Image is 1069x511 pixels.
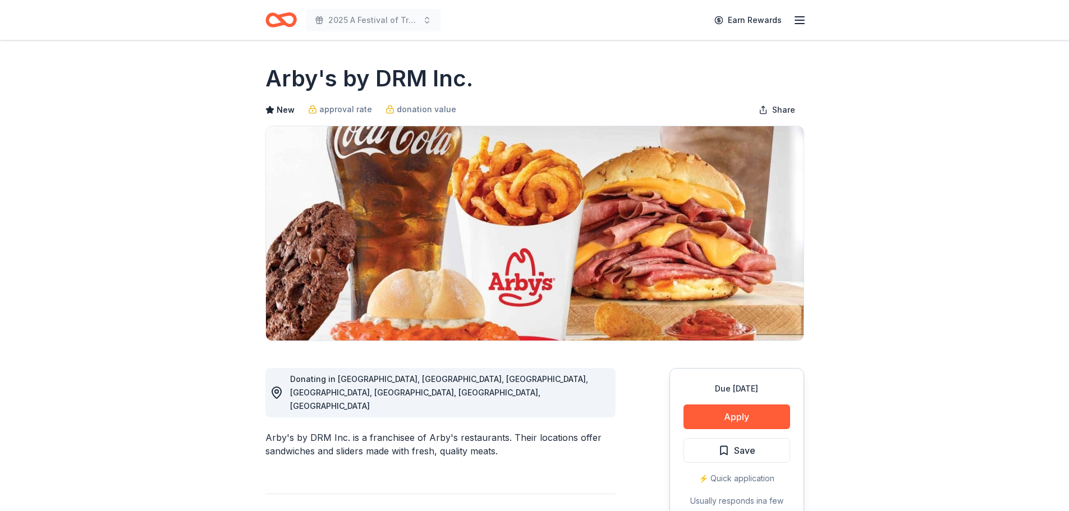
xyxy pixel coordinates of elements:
button: Share [750,99,804,121]
span: Share [772,103,795,117]
span: 2025 A Festival of Trees Event [328,13,418,27]
a: donation value [386,103,456,116]
span: approval rate [319,103,372,116]
button: Save [683,438,790,463]
div: Due [DATE] [683,382,790,395]
a: Home [265,7,297,33]
span: Donating in [GEOGRAPHIC_DATA], [GEOGRAPHIC_DATA], [GEOGRAPHIC_DATA], [GEOGRAPHIC_DATA], [GEOGRAPH... [290,374,588,411]
button: 2025 A Festival of Trees Event [306,9,441,31]
img: Image for Arby's by DRM Inc. [266,126,804,340]
button: Apply [683,404,790,429]
span: Save [734,443,755,458]
h1: Arby's by DRM Inc. [265,63,473,94]
a: approval rate [308,103,372,116]
div: Arby's by DRM Inc. is a franchisee of Arby's restaurants. Their locations offer sandwiches and sl... [265,431,616,458]
span: New [277,103,295,117]
a: Earn Rewards [708,10,788,30]
div: ⚡️ Quick application [683,472,790,485]
span: donation value [397,103,456,116]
